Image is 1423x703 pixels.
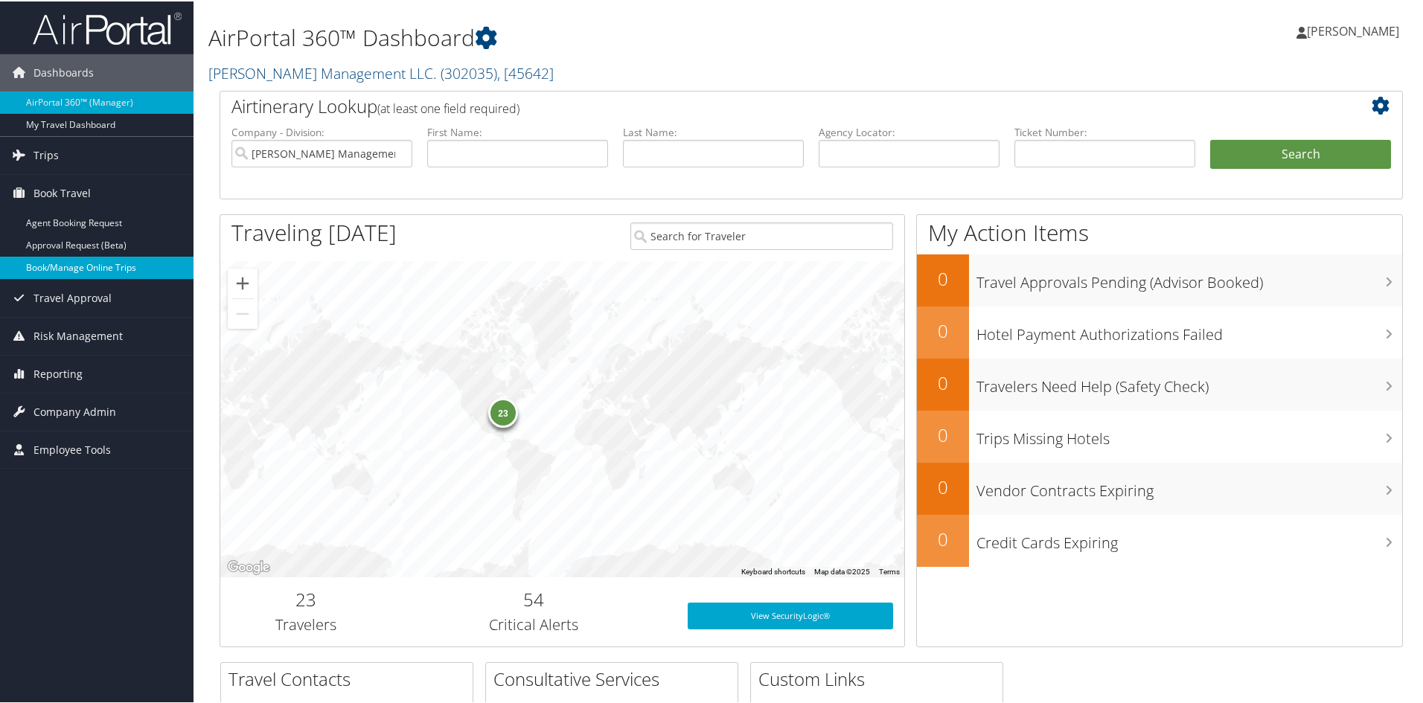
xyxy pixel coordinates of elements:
span: Dashboards [33,53,94,90]
span: , [ 45642 ] [497,62,554,82]
span: Book Travel [33,173,91,211]
h2: 0 [917,473,969,498]
h2: Consultative Services [493,665,738,690]
h3: Travel Approvals Pending (Advisor Booked) [976,263,1402,292]
span: Employee Tools [33,430,111,467]
label: Company - Division: [231,123,412,138]
h2: Custom Links [758,665,1003,690]
input: Search for Traveler [630,221,893,248]
h1: AirPortal 360™ Dashboard [208,21,1012,52]
h2: 0 [917,369,969,394]
a: Terms [879,566,900,574]
button: Keyboard shortcuts [741,565,805,576]
h2: 0 [917,265,969,290]
h2: 0 [917,421,969,446]
h3: Hotel Payment Authorizations Failed [976,315,1402,344]
a: 0Travel Approvals Pending (Advisor Booked) [917,253,1402,305]
h2: 54 [403,585,665,611]
a: View SecurityLogic® [688,601,893,628]
span: [PERSON_NAME] [1307,22,1399,38]
a: 0Trips Missing Hotels [917,409,1402,461]
label: First Name: [427,123,608,138]
h3: Vendor Contracts Expiring [976,472,1402,500]
h2: Travel Contacts [228,665,473,690]
div: 23 [488,397,518,426]
span: Map data ©2025 [814,566,870,574]
a: Open this area in Google Maps (opens a new window) [224,556,273,576]
h3: Credit Cards Expiring [976,524,1402,552]
h1: My Action Items [917,216,1402,247]
h2: Airtinerary Lookup [231,92,1293,118]
label: Agency Locator: [819,123,1000,138]
span: (at least one field required) [377,99,519,115]
button: Zoom out [228,298,258,327]
a: 0Vendor Contracts Expiring [917,461,1402,513]
img: Google [224,556,273,576]
h2: 0 [917,525,969,550]
h3: Travelers Need Help (Safety Check) [976,367,1402,396]
h3: Critical Alerts [403,613,665,634]
h2: 23 [231,585,380,611]
span: Trips [33,135,59,173]
a: [PERSON_NAME] [1296,7,1414,52]
img: airportal-logo.png [33,10,182,45]
button: Search [1210,138,1391,168]
span: Company Admin [33,392,116,429]
span: Travel Approval [33,278,112,315]
h3: Travelers [231,613,380,634]
h2: 0 [917,317,969,342]
button: Zoom in [228,267,258,297]
label: Last Name: [623,123,804,138]
h3: Trips Missing Hotels [976,420,1402,448]
label: Ticket Number: [1014,123,1195,138]
a: [PERSON_NAME] Management LLC. [208,62,554,82]
a: 0Credit Cards Expiring [917,513,1402,565]
span: Reporting [33,354,83,391]
span: ( 302035 ) [441,62,497,82]
h1: Traveling [DATE] [231,216,397,247]
a: 0Hotel Payment Authorizations Failed [917,305,1402,357]
a: 0Travelers Need Help (Safety Check) [917,357,1402,409]
span: Risk Management [33,316,123,353]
